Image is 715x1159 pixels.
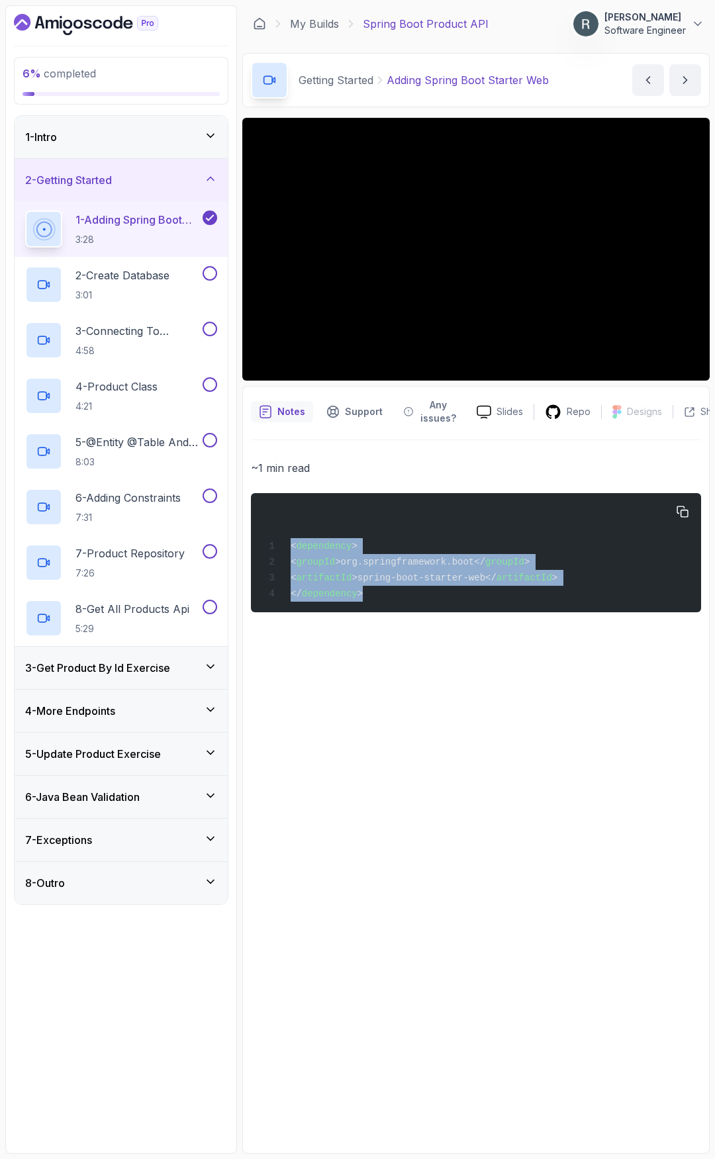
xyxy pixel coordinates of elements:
[25,322,217,359] button: 3-Connecting To Database4:58
[534,404,601,420] a: Repo
[75,545,185,561] p: 7 - Product Repository
[25,266,217,303] button: 2-Create Database3:01
[75,622,189,635] p: 5:29
[75,601,189,617] p: 8 - Get All Products Api
[25,377,217,414] button: 4-Product Class4:21
[75,434,200,450] p: 5 - @Entity @Table And @Id
[497,573,552,583] span: artifactId
[291,541,296,551] span: <
[352,573,496,583] span: >spring-boot-starter-web</
[291,573,296,583] span: <
[14,14,189,35] a: Dashboard
[497,405,523,418] p: Slides
[23,67,41,80] span: 6 %
[25,789,140,805] h3: 6 - Java Bean Validation
[296,557,335,567] span: groupId
[632,64,664,96] button: previous content
[251,394,313,429] button: notes button
[15,690,228,732] button: 4-More Endpoints
[485,557,524,567] span: groupId
[552,573,557,583] span: >
[318,394,391,429] button: Support button
[358,588,363,599] span: >
[75,455,200,469] p: 8:03
[75,511,181,524] p: 7:31
[418,398,458,425] p: Any issues?
[25,544,217,581] button: 7-Product Repository7:26
[75,400,158,413] p: 4:21
[296,541,352,551] span: dependency
[15,819,228,861] button: 7-Exceptions
[15,159,228,201] button: 2-Getting Started
[567,405,591,418] p: Repo
[604,24,686,37] p: Software Engineer
[25,660,170,676] h3: 3 - Get Product By Id Exercise
[291,588,302,599] span: </
[669,64,701,96] button: next content
[75,233,200,246] p: 3:28
[75,289,169,302] p: 3:01
[335,557,485,567] span: >org.springframework.boot</
[363,16,489,32] p: Spring Boot Product API
[253,17,266,30] a: Dashboard
[25,129,57,145] h3: 1 - Intro
[296,573,352,583] span: artifactId
[387,72,549,88] p: Adding Spring Boot Starter Web
[15,862,228,904] button: 8-Outro
[75,344,200,357] p: 4:58
[25,488,217,526] button: 6-Adding Constraints7:31
[604,11,686,24] p: [PERSON_NAME]
[75,212,200,228] p: 1 - Adding Spring Boot Starter Web
[251,459,701,477] p: ~1 min read
[277,405,305,418] p: Notes
[345,405,383,418] p: Support
[25,875,65,891] h3: 8 - Outro
[25,210,217,248] button: 1-Adding Spring Boot Starter Web3:28
[25,172,112,188] h3: 2 - Getting Started
[23,67,96,80] span: completed
[524,557,530,567] span: >
[352,541,357,551] span: >
[75,323,200,339] p: 3 - Connecting To Database
[396,394,466,429] button: Feedback button
[15,647,228,689] button: 3-Get Product By Id Exercise
[15,733,228,775] button: 5-Update Product Exercise
[573,11,704,37] button: user profile image[PERSON_NAME]Software Engineer
[15,776,228,818] button: 6-Java Bean Validation
[75,379,158,394] p: 4 - Product Class
[627,405,662,418] p: Designs
[302,588,358,599] span: dependency
[291,557,296,567] span: <
[25,703,115,719] h3: 4 - More Endpoints
[25,746,161,762] h3: 5 - Update Product Exercise
[75,490,181,506] p: 6 - Adding Constraints
[290,16,339,32] a: My Builds
[466,405,534,419] a: Slides
[299,72,373,88] p: Getting Started
[242,118,710,381] iframe: 1 - Adding Spring Boot Starter Web
[25,433,217,470] button: 5-@Entity @Table And @Id8:03
[75,567,185,580] p: 7:26
[75,267,169,283] p: 2 - Create Database
[15,116,228,158] button: 1-Intro
[573,11,598,36] img: user profile image
[25,600,217,637] button: 8-Get All Products Api5:29
[25,832,92,848] h3: 7 - Exceptions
